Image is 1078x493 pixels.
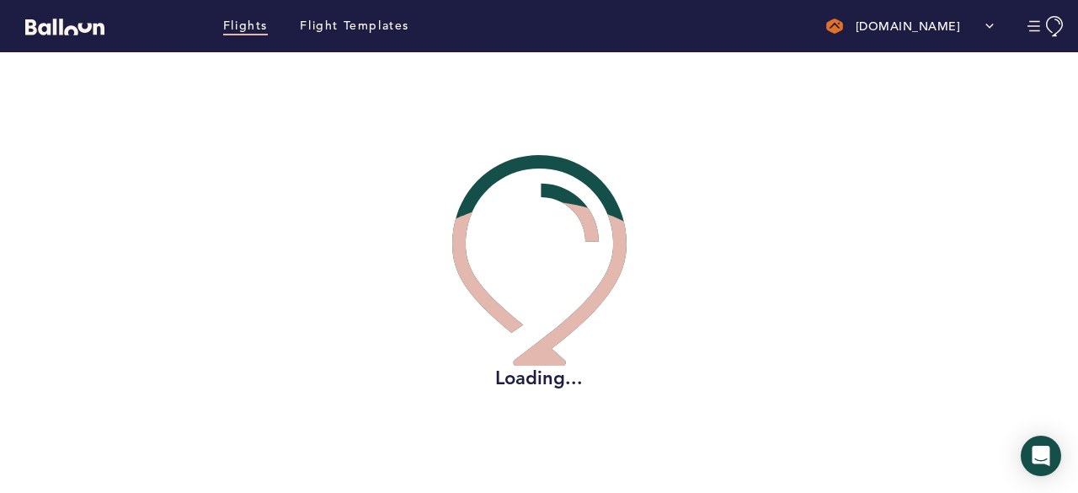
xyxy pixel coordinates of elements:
h2: Loading... [452,366,627,391]
a: Flights [223,17,268,35]
button: Manage Account [1027,16,1065,37]
a: Flight Templates [300,17,409,35]
button: [DOMAIN_NAME] [818,9,1003,43]
p: [DOMAIN_NAME] [856,18,961,35]
svg: Balloon [25,19,104,35]
a: Balloon [13,17,104,35]
div: Open Intercom Messenger [1021,436,1061,476]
